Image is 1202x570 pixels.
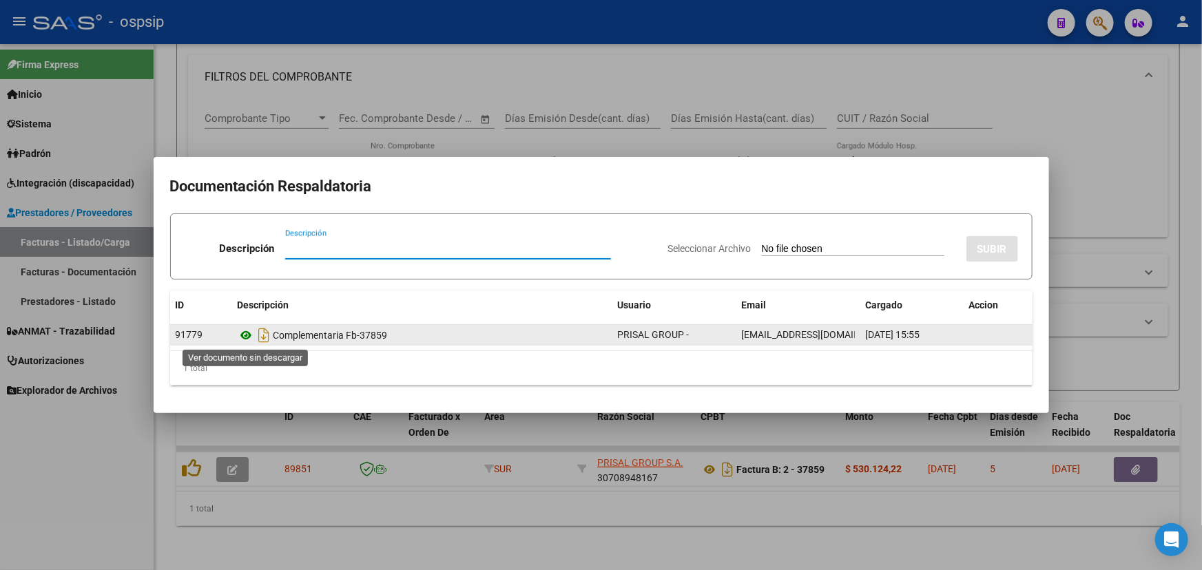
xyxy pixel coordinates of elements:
datatable-header-cell: Descripción [232,291,612,320]
button: SUBIR [966,236,1018,262]
h2: Documentación Respaldatoria [170,173,1033,200]
span: PRISAL GROUP - [618,329,690,340]
span: ID [176,299,185,310]
div: Open Intercom Messenger [1155,523,1188,556]
datatable-header-cell: Email [736,291,860,320]
div: 1 total [170,351,1033,386]
span: Email [742,299,767,310]
span: Cargado [866,299,903,310]
div: Complementaria Fb-37859 [238,324,607,346]
datatable-header-cell: ID [170,291,232,320]
span: 91779 [176,329,203,340]
datatable-header-cell: Cargado [860,291,964,320]
span: [EMAIL_ADDRESS][DOMAIN_NAME] [742,329,895,340]
datatable-header-cell: Accion [964,291,1033,320]
span: Descripción [238,299,289,310]
p: Descripción [219,241,274,257]
span: SUBIR [977,243,1007,255]
i: Descargar documento [256,324,273,346]
span: Usuario [618,299,652,310]
span: Seleccionar Archivo [668,243,752,254]
span: Accion [969,299,999,310]
span: [DATE] 15:55 [866,329,920,340]
datatable-header-cell: Usuario [612,291,736,320]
